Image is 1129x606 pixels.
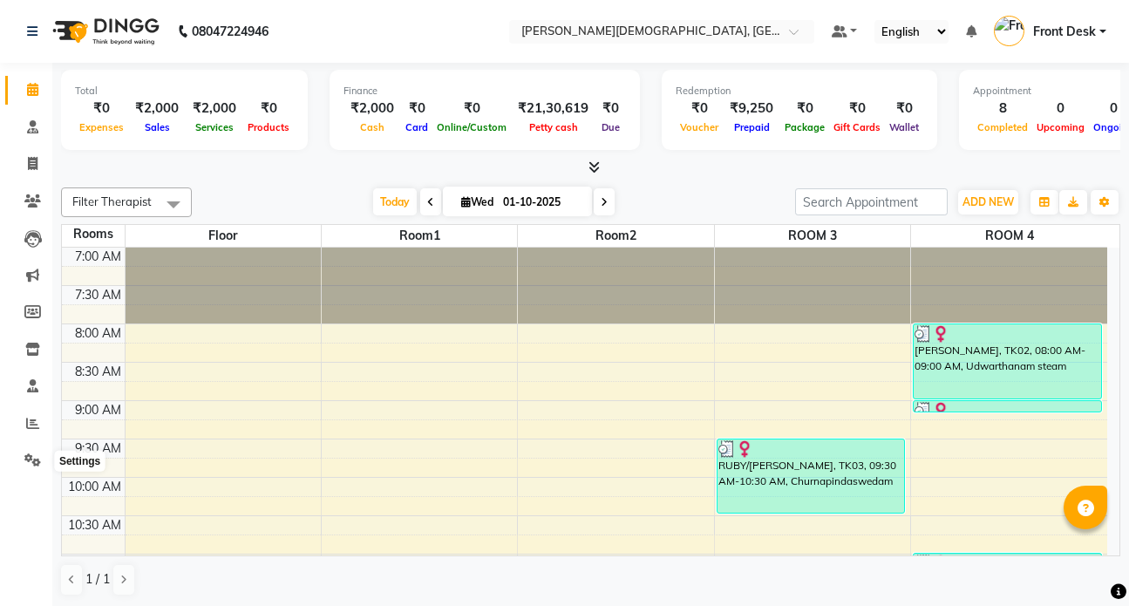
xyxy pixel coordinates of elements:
[186,99,243,119] div: ₹2,000
[1033,23,1096,41] span: Front Desk
[343,99,401,119] div: ₹2,000
[65,478,125,496] div: 10:00 AM
[676,121,723,133] span: Voucher
[44,7,164,56] img: logo
[75,84,294,99] div: Total
[958,190,1018,214] button: ADD NEW
[72,194,152,208] span: Filter Therapist
[71,324,125,343] div: 8:00 AM
[1032,99,1089,119] div: 0
[511,99,595,119] div: ₹21,30,619
[140,121,174,133] span: Sales
[71,401,125,419] div: 9:00 AM
[518,225,713,247] span: Room2
[885,121,923,133] span: Wallet
[973,121,1032,133] span: Completed
[525,121,582,133] span: Petty cash
[65,555,125,573] div: 11:00 AM
[192,7,269,56] b: 08047224946
[85,570,110,589] span: 1 / 1
[914,554,1101,589] div: [PERSON_NAME], TK01, 11:00 AM-11:30 AM, UTHARAVASTI
[401,99,432,119] div: ₹0
[191,121,238,133] span: Services
[597,121,624,133] span: Due
[780,99,829,119] div: ₹0
[75,121,128,133] span: Expenses
[962,195,1014,208] span: ADD NEW
[994,16,1024,46] img: Front Desk
[55,451,105,472] div: Settings
[829,121,885,133] span: Gift Cards
[911,225,1107,247] span: ROOM 4
[432,99,511,119] div: ₹0
[401,121,432,133] span: Card
[65,516,125,535] div: 10:30 AM
[715,225,910,247] span: ROOM 3
[498,189,585,215] input: 2025-10-01
[322,225,517,247] span: Room1
[126,225,321,247] span: Floor
[71,248,125,266] div: 7:00 AM
[730,121,774,133] span: Prepaid
[780,121,829,133] span: Package
[914,401,1101,412] div: [PERSON_NAME], TK02, 09:00 AM-09:10 AM, SNEHAPANAM
[356,121,389,133] span: Cash
[1032,121,1089,133] span: Upcoming
[885,99,923,119] div: ₹0
[457,195,498,208] span: Wed
[676,84,923,99] div: Redemption
[718,439,905,513] div: RUBY/[PERSON_NAME], TK03, 09:30 AM-10:30 AM, Churnapindaswedam
[373,188,417,215] span: Today
[128,99,186,119] div: ₹2,000
[829,99,885,119] div: ₹0
[795,188,948,215] input: Search Appointment
[595,99,626,119] div: ₹0
[676,99,723,119] div: ₹0
[243,121,294,133] span: Products
[62,225,125,243] div: Rooms
[973,99,1032,119] div: 8
[71,439,125,458] div: 9:30 AM
[243,99,294,119] div: ₹0
[71,286,125,304] div: 7:30 AM
[914,324,1101,398] div: [PERSON_NAME], TK02, 08:00 AM-09:00 AM, Udwarthanam steam
[432,121,511,133] span: Online/Custom
[75,99,128,119] div: ₹0
[343,84,626,99] div: Finance
[71,363,125,381] div: 8:30 AM
[723,99,780,119] div: ₹9,250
